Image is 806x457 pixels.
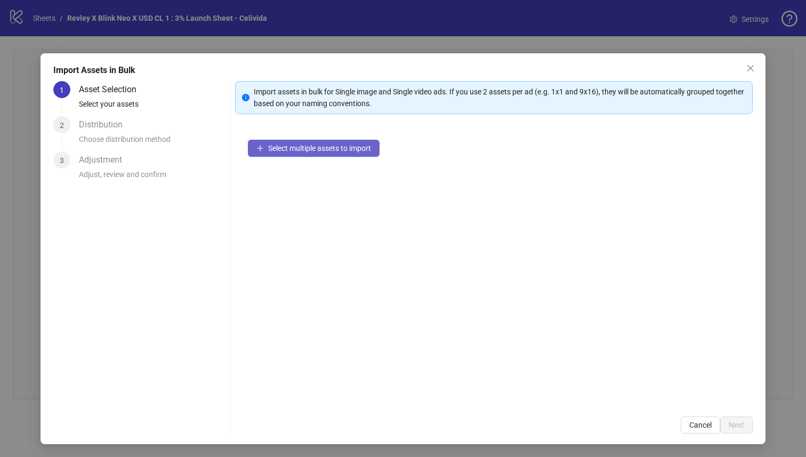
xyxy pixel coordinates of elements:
span: 1 [60,86,64,94]
div: Import assets in bulk for Single image and Single video ads. If you use 2 assets per ad (e.g. 1x1... [254,86,746,109]
span: 2 [60,121,64,130]
button: Cancel [681,416,720,434]
div: Adjust, review and confirm [79,169,226,187]
span: Select multiple assets to import [268,144,371,153]
span: info-circle [242,94,249,101]
button: Select multiple assets to import [248,140,380,157]
button: Close [742,60,759,77]
div: Import Assets in Bulk [53,64,753,77]
div: Asset Selection [79,81,145,98]
span: close [746,64,755,73]
div: Adjustment [79,151,131,169]
span: 3 [60,156,64,165]
span: Cancel [689,421,712,429]
div: Select your assets [79,98,226,116]
div: Distribution [79,116,131,133]
button: Next [720,416,753,434]
span: plus [256,145,264,152]
div: Choose distribution method [79,133,226,151]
